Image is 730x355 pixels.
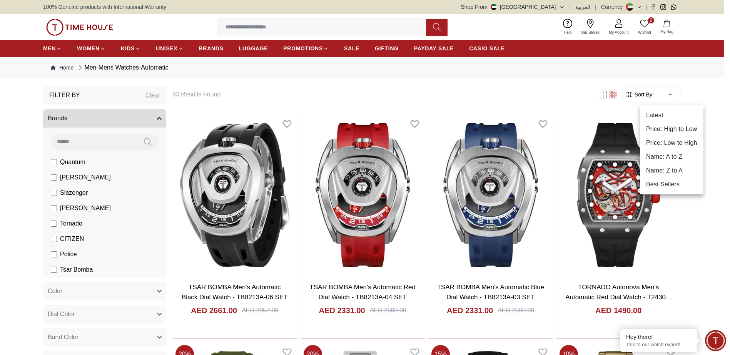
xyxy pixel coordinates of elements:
[640,108,703,122] li: Latest
[626,333,692,341] div: Hey there!
[705,330,726,351] div: Chat Widget
[640,136,703,150] li: Price: Low to High
[640,122,703,136] li: Price: High to Low
[640,177,703,191] li: Best Sellers
[640,150,703,164] li: Name: A to Z
[640,164,703,177] li: Name: Z to A
[626,342,692,348] p: Talk to our watch expert!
